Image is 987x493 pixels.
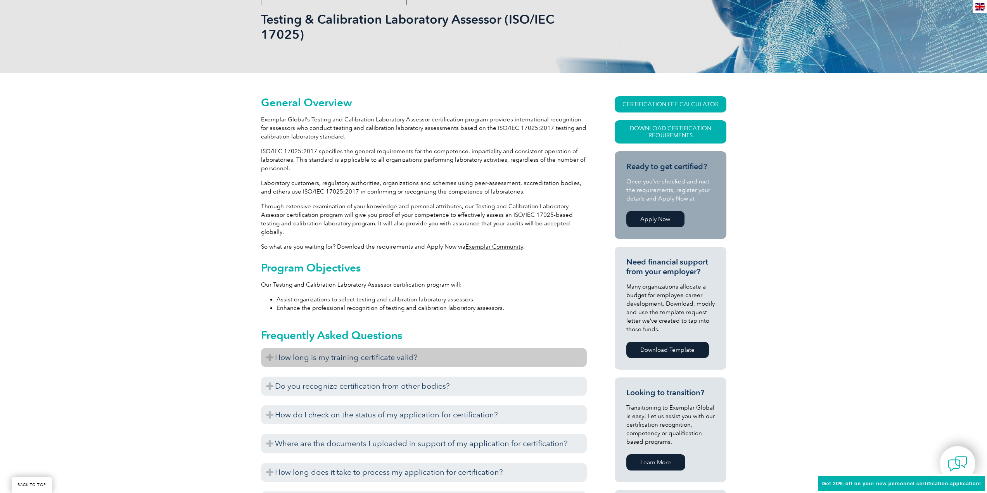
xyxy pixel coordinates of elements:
h2: General Overview [261,96,587,109]
span: Get 20% off on your new personnel certification application! [822,481,981,486]
h3: How do I check on the status of my application for certification? [261,405,587,424]
img: en [975,3,985,10]
p: Our Testing and Calibration Laboratory Assessor certification program will: [261,280,587,289]
a: Download Template [626,342,709,358]
p: ISO/IEC 17025:2017 specifies the general requirements for the competence, impartiality and consis... [261,147,587,173]
a: Apply Now [626,211,685,227]
h3: Need financial support from your employer? [626,257,715,277]
li: Assist organizations to select testing and calibration laboratory assessors [277,295,587,304]
p: So what are you waiting for? Download the requirements and Apply Now via . [261,242,587,251]
p: Transitioning to Exemplar Global is easy! Let us assist you with our certification recognition, c... [626,403,715,446]
a: Learn More [626,454,685,471]
h3: How long is my training certificate valid? [261,348,587,367]
img: contact-chat.png [948,454,967,474]
h3: Do you recognize certification from other bodies? [261,377,587,396]
p: Many organizations allocate a budget for employee career development. Download, modify and use th... [626,282,715,334]
a: CERTIFICATION FEE CALCULATOR [615,96,726,112]
li: Enhance the professional recognition of testing and calibration laboratory assessors. [277,304,587,312]
h1: Testing & Calibration Laboratory Assessor (ISO/IEC 17025) [261,12,559,42]
a: BACK TO TOP [12,477,52,493]
a: Download Certification Requirements [615,120,726,144]
h2: Frequently Asked Questions [261,329,587,341]
h3: How long does it take to process my application for certification? [261,463,587,482]
h3: Looking to transition? [626,388,715,398]
h2: Program Objectives [261,261,587,274]
p: Once you’ve checked and met the requirements, register your details and Apply Now at [626,177,715,203]
a: Exemplar Community [465,243,523,250]
p: Exemplar Global’s Testing and Calibration Laboratory Assessor certification program provides inte... [261,115,587,141]
h3: Ready to get certified? [626,162,715,171]
p: Laboratory customers, regulatory authorities, organizations and schemes using peer-assessment, ac... [261,179,587,196]
h3: Where are the documents I uploaded in support of my application for certification? [261,434,587,453]
p: Through extensive examination of your knowledge and personal attributes, our Testing and Calibrat... [261,202,587,236]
